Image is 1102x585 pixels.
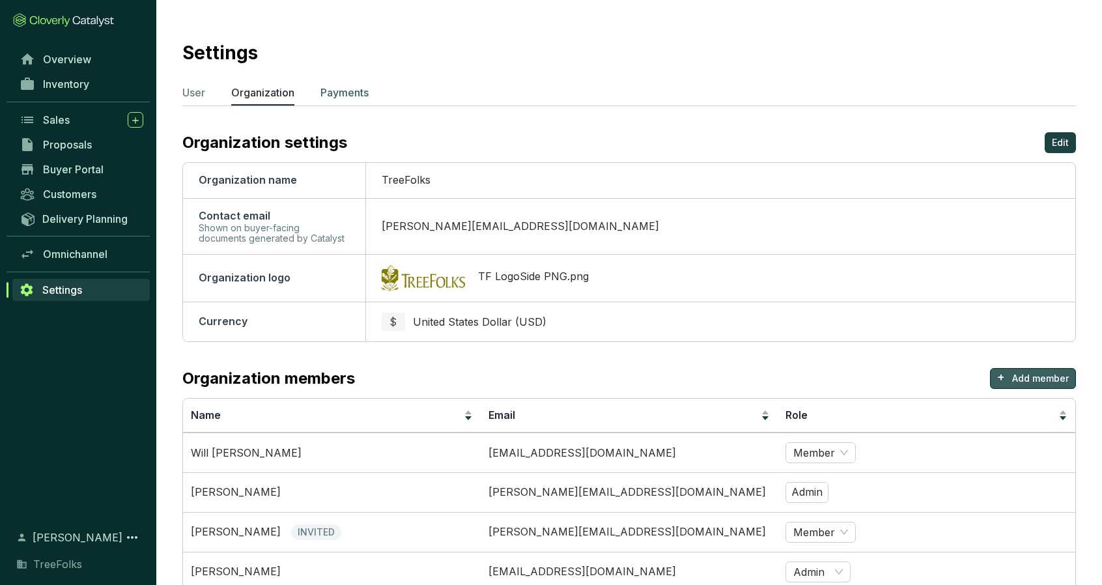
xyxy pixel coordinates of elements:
span: Organization name [199,173,297,186]
a: Inventory [13,73,150,95]
a: Sales [13,109,150,131]
a: Overview [13,48,150,70]
a: Customers [13,183,150,205]
p: Payments [320,85,369,100]
p: Organization settings [182,132,347,153]
span: Role [785,408,808,421]
span: Customers [43,188,96,201]
span: INVITED [291,524,341,540]
button: Edit [1045,132,1076,153]
td: valerie@treefolks.org [481,472,778,512]
a: Settings [12,279,150,301]
span: United States Dollar (USD) [413,315,546,328]
p: Organization [231,85,294,100]
span: Settings [42,283,82,296]
p: Edit [1052,136,1069,149]
span: Name [191,408,221,421]
img: logo [382,265,465,291]
p: Admin [785,482,828,503]
div: Shown on buyer-facing documents generated by Catalyst [199,223,350,244]
span: $ [389,314,397,330]
td: tucker@treefolks.org [481,512,778,552]
p: [PERSON_NAME] [191,525,281,539]
a: Proposals [13,134,150,156]
span: Organization logo [199,271,290,284]
span: TF LogoSide PNG.png [478,270,589,287]
span: Buyer Portal [43,163,104,176]
a: Buyer Portal [13,158,150,180]
button: +Add member [990,368,1076,389]
p: + [997,368,1005,386]
span: TreeFolks [33,556,82,572]
span: Inventory [43,78,89,91]
span: Omnichannel [43,248,107,261]
span: Delivery Planning [42,212,128,225]
div: Contact email [199,209,350,223]
span: Member [793,443,848,463]
p: User [182,85,205,100]
span: Overview [43,53,91,66]
span: Email [488,408,515,421]
td: will@treefolks.org [481,433,778,472]
span: Admin [793,562,843,582]
p: Will [PERSON_NAME] [191,446,302,461]
span: [PERSON_NAME] [33,530,122,545]
span: [PERSON_NAME][EMAIL_ADDRESS][DOMAIN_NAME] [382,220,659,233]
a: Delivery Planning [13,208,150,229]
a: Omnichannel [13,243,150,265]
span: Sales [43,113,70,126]
span: TreeFolks [382,173,431,186]
p: Add member [1012,372,1069,385]
p: [PERSON_NAME] [191,485,281,500]
p: [PERSON_NAME] [191,565,281,579]
h2: Settings [182,39,258,66]
span: Member [793,522,848,542]
p: Organization members [182,368,355,389]
span: Currency [199,315,247,328]
span: Proposals [43,138,92,151]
